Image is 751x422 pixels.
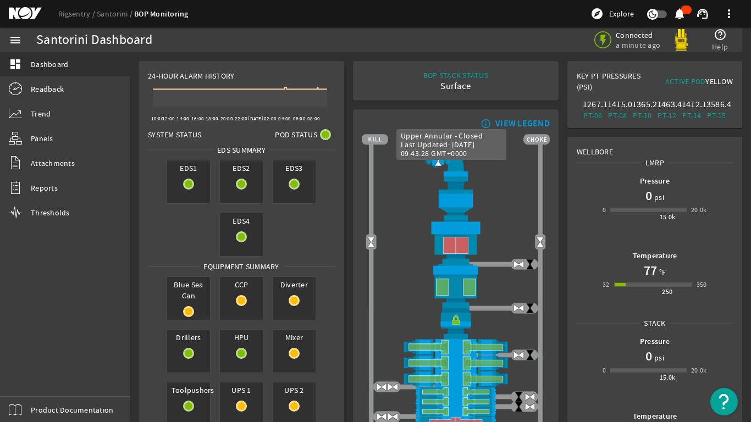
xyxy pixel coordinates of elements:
h1: 77 [644,262,657,279]
img: ValveClose.png [513,391,524,403]
div: Wellbore [568,137,742,157]
img: PipeRamOpen.png [362,387,550,397]
img: ValveOpen.png [513,303,524,314]
span: UPS 2 [273,382,316,398]
span: Help [712,41,728,52]
mat-icon: dashboard [9,58,22,71]
div: Santorini Dashboard [36,35,152,46]
text: 18:00 [206,115,218,122]
img: ValveOpen.png [524,391,536,403]
img: PipeRamOpen.png [362,407,550,417]
img: ShearRamOpen.png [362,371,550,387]
text: 10:00 [151,115,164,122]
mat-icon: support_agent [696,7,709,20]
mat-icon: info_outline [478,119,492,128]
text: 04:00 [278,115,291,122]
div: 1267.1 [583,99,603,110]
img: ValveClose.png [513,401,524,413]
span: Equipment Summary [200,261,283,272]
div: PT-14 [682,110,702,121]
div: PT-06 [583,110,603,121]
img: ValveOpen.png [513,259,524,270]
img: RiserConnectorLock.png [362,308,550,339]
mat-icon: menu [9,34,22,47]
span: LMRP [642,157,668,168]
div: 3586.4 [706,99,727,110]
div: 20.0k [691,365,707,376]
div: Surface [423,81,488,92]
text: 08:00 [307,115,320,122]
b: Pressure [640,176,670,186]
span: HPU [220,330,263,345]
div: BOP STACK STATUS [423,70,488,81]
a: Santorini [97,9,134,19]
span: Drillers [167,330,210,345]
span: CCP [220,277,263,292]
span: a minute ago [616,40,662,50]
img: RiserAdapter.png [362,132,550,176]
img: ValveOpen.png [376,381,388,393]
span: Dashboard [31,59,68,70]
img: ShearRamOpen.png [362,355,550,371]
span: Panels [31,133,53,144]
div: 1365.2 [632,99,653,110]
span: psi [652,352,664,363]
div: PT-08 [608,110,628,121]
div: 32 [603,279,610,290]
span: Stack [640,318,669,329]
span: Attachments [31,158,75,169]
img: Valve2Open.png [534,236,546,248]
span: psi [652,192,664,203]
span: Trend [31,108,51,119]
span: Readback [31,84,64,95]
img: PipeRamOpen.png [362,397,550,407]
span: Mixer [273,330,316,345]
div: 1463.4 [657,99,677,110]
div: 0 [603,204,606,215]
mat-icon: explore [590,7,604,20]
span: Connected [616,30,662,40]
span: EDS2 [220,160,263,176]
span: EDS SUMMARY [213,145,269,156]
span: System Status [148,129,201,140]
span: °F [657,266,666,277]
button: Open Resource Center [710,388,738,415]
span: Toolpushers [167,382,210,398]
div: 1412.1 [682,99,702,110]
text: 22:00 [235,115,247,122]
div: PT-12 [657,110,677,121]
img: LowerAnnularOpen.png [362,264,550,308]
h1: 0 [645,347,652,365]
img: ShearRamOpen.png [362,339,550,355]
span: Explore [609,8,634,19]
div: VIEW LEGEND [495,118,550,129]
img: ValveOpen.png [513,349,524,361]
a: Rigsentry [58,9,97,19]
div: 15.0k [660,212,676,223]
div: 1415.0 [608,99,628,110]
h1: 0 [645,187,652,204]
span: UPS 1 [220,382,263,398]
span: EDS1 [167,160,210,176]
button: more_vert [716,1,742,27]
mat-icon: notifications [673,7,686,20]
div: 350 [697,279,707,290]
text: 20:00 [220,115,233,122]
img: FlexJoint.png [362,176,550,220]
img: Valve2Open.png [366,236,377,248]
img: UpperAnnularClose.png [362,220,550,264]
b: Pressure [640,336,670,347]
span: Yellow [705,76,733,86]
div: 20.0k [691,204,707,215]
div: 250 [662,286,672,297]
span: 24-Hour Alarm History [148,70,234,81]
mat-icon: help_outline [714,28,727,41]
div: 0 [603,365,606,376]
div: PT-15 [706,110,727,121]
text: 14:00 [176,115,189,122]
img: ValveClose.png [524,349,536,361]
text: [DATE] [248,115,263,122]
span: EDS4 [220,213,263,229]
text: 06:00 [293,115,306,122]
div: Key PT Pressures (PSI) [577,70,655,97]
